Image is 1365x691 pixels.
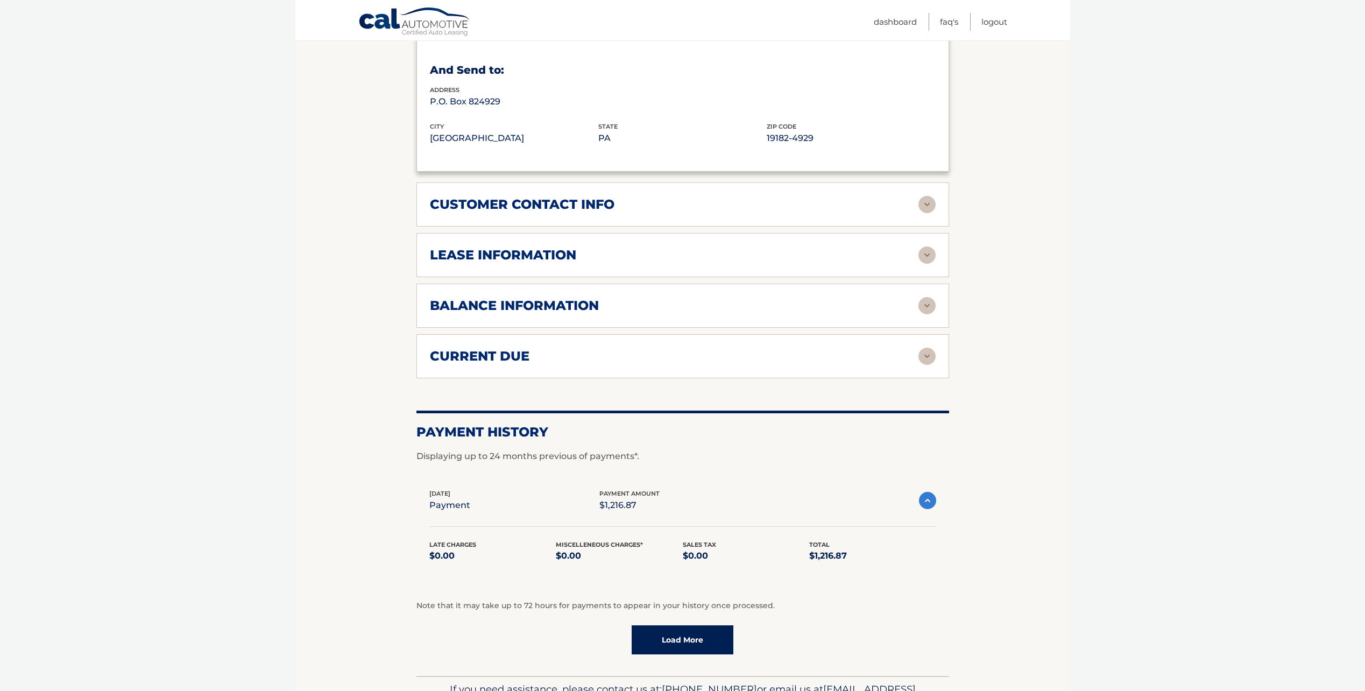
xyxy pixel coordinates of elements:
[919,492,936,509] img: accordion-active.svg
[874,13,917,31] a: Dashboard
[416,424,949,440] h2: Payment History
[430,348,529,364] h2: current due
[683,548,810,563] p: $0.00
[430,64,936,77] h3: And Send to:
[416,600,949,612] p: Note that it may take up to 72 hours for payments to appear in your history once processed.
[358,7,471,38] a: Cal Automotive
[429,541,476,548] span: Late Charges
[429,490,450,497] span: [DATE]
[429,498,470,513] p: payment
[683,541,716,548] span: Sales Tax
[599,490,660,497] span: payment amount
[556,548,683,563] p: $0.00
[430,298,599,314] h2: balance information
[767,131,935,146] p: 19182-4929
[632,625,733,654] a: Load More
[809,541,830,548] span: Total
[918,297,936,314] img: accordion-rest.svg
[598,131,767,146] p: PA
[430,196,614,213] h2: customer contact info
[918,348,936,365] img: accordion-rest.svg
[599,498,660,513] p: $1,216.87
[430,247,576,263] h2: lease information
[556,541,643,548] span: Miscelleneous Charges*
[918,196,936,213] img: accordion-rest.svg
[981,13,1007,31] a: Logout
[430,94,598,109] p: P.O. Box 824929
[809,548,936,563] p: $1,216.87
[940,13,958,31] a: FAQ's
[430,131,598,146] p: [GEOGRAPHIC_DATA]
[767,123,796,130] span: zip code
[430,123,444,130] span: city
[598,123,618,130] span: state
[429,548,556,563] p: $0.00
[416,450,949,463] p: Displaying up to 24 months previous of payments*.
[430,86,459,94] span: address
[918,246,936,264] img: accordion-rest.svg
